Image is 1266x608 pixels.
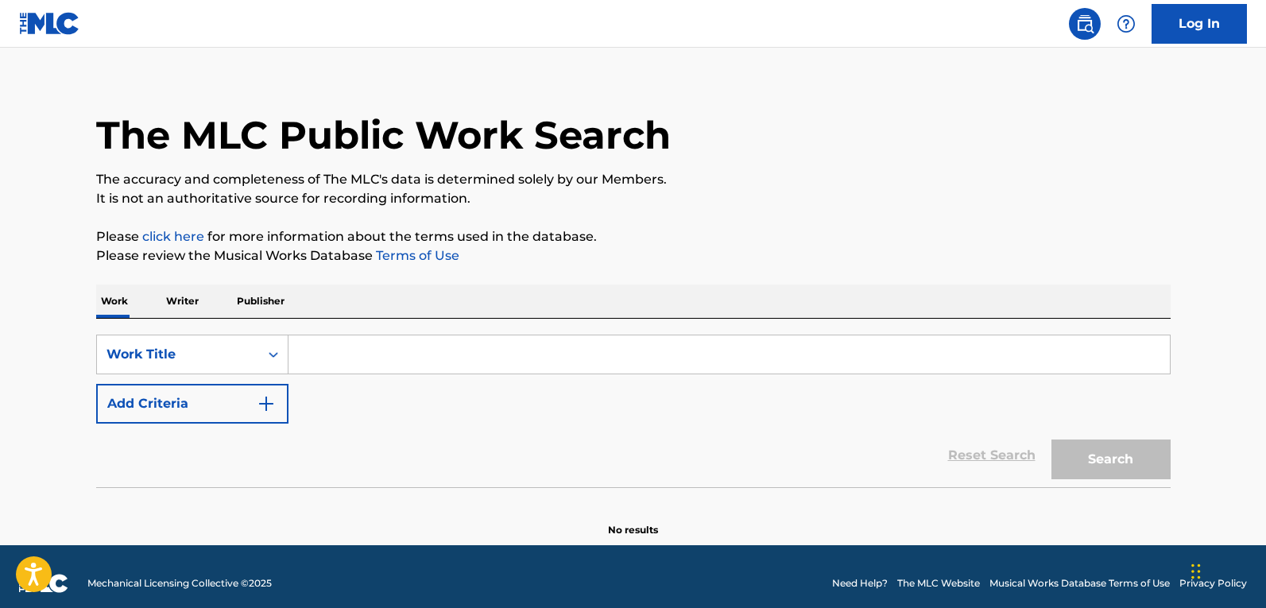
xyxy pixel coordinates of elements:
a: Terms of Use [373,248,459,263]
img: help [1117,14,1136,33]
a: Musical Works Database Terms of Use [989,576,1170,591]
a: The MLC Website [897,576,980,591]
p: Publisher [232,285,289,318]
p: No results [608,504,658,537]
img: MLC Logo [19,12,80,35]
p: Please for more information about the terms used in the database. [96,227,1171,246]
a: Log In [1152,4,1247,44]
p: Please review the Musical Works Database [96,246,1171,265]
div: Work Title [106,345,250,364]
img: search [1075,14,1094,33]
div: Help [1110,8,1142,40]
form: Search Form [96,335,1171,487]
h1: The MLC Public Work Search [96,111,671,159]
p: The accuracy and completeness of The MLC's data is determined solely by our Members. [96,170,1171,189]
a: Need Help? [832,576,888,591]
p: Work [96,285,133,318]
p: Writer [161,285,203,318]
button: Add Criteria [96,384,288,424]
p: It is not an authoritative source for recording information. [96,189,1171,208]
a: click here [142,229,204,244]
img: 9d2ae6d4665cec9f34b9.svg [257,394,276,413]
a: Privacy Policy [1179,576,1247,591]
span: Mechanical Licensing Collective © 2025 [87,576,272,591]
a: Public Search [1069,8,1101,40]
div: Drag [1191,548,1201,595]
iframe: Chat Widget [1187,532,1266,608]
